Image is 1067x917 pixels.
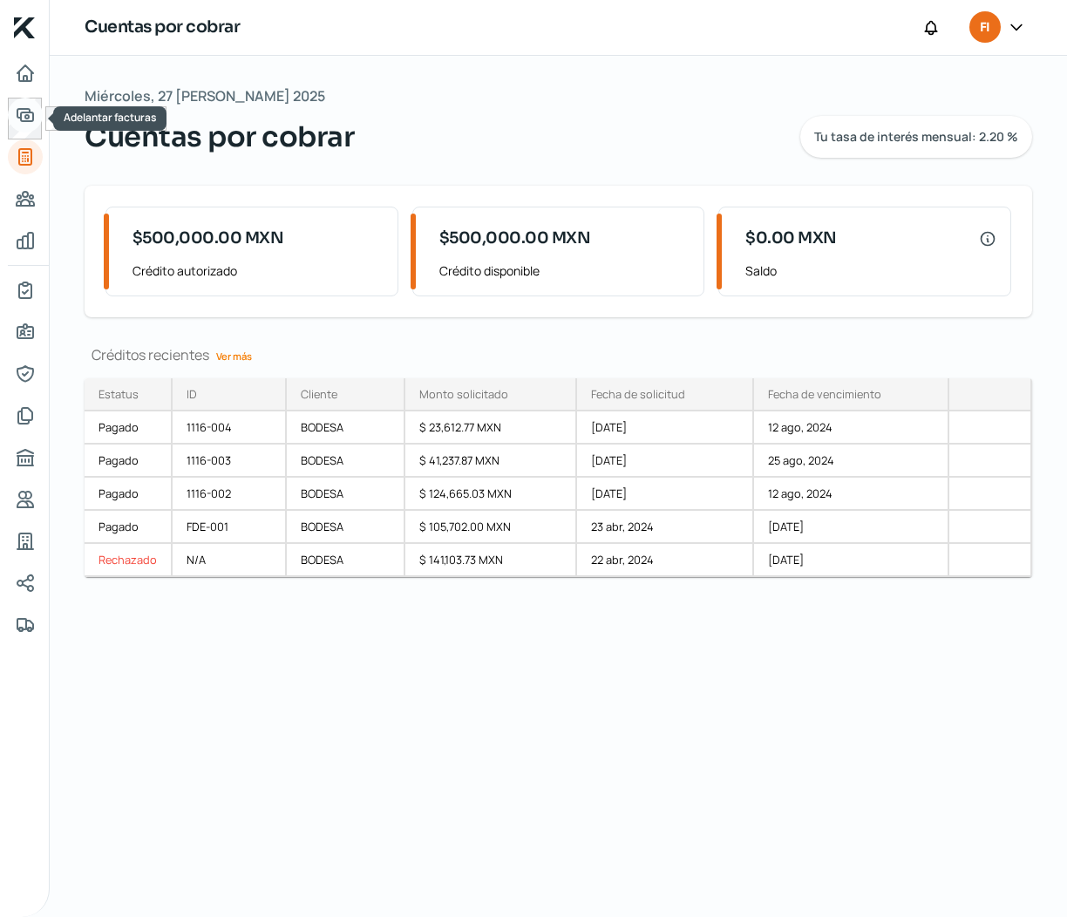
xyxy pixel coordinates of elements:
a: Redes sociales [8,566,43,601]
a: Documentos [8,398,43,433]
span: Crédito autorizado [133,260,384,282]
a: Pago a proveedores [8,181,43,216]
div: $ 23,612.77 MXN [405,411,577,445]
a: Inicio [8,56,43,91]
div: ID [187,386,197,402]
span: Crédito disponible [439,260,690,282]
div: Cliente [301,386,337,402]
div: BODESA [287,478,406,511]
a: Industria [8,524,43,559]
div: Créditos recientes [85,345,1032,364]
div: BODESA [287,544,406,577]
h1: Cuentas por cobrar [85,15,240,40]
span: $0.00 MXN [745,227,837,250]
div: BODESA [287,511,406,544]
a: Mis finanzas [8,223,43,258]
a: Pagado [85,445,173,478]
div: 23 abr, 2024 [577,511,754,544]
div: [DATE] [754,511,950,544]
a: Pagado [85,511,173,544]
span: $500,000.00 MXN [133,227,284,250]
a: Referencias [8,482,43,517]
span: Cuentas por cobrar [85,116,354,158]
div: 1116-002 [173,478,287,511]
span: Miércoles, 27 [PERSON_NAME] 2025 [85,84,325,109]
span: Saldo [745,260,996,282]
span: $500,000.00 MXN [439,227,591,250]
a: Adelantar facturas [8,98,43,132]
a: Mi contrato [8,273,43,308]
div: [DATE] [577,478,754,511]
a: Representantes [8,357,43,391]
a: Rechazado [85,544,173,577]
div: 1116-003 [173,445,287,478]
a: Pagado [85,478,173,511]
a: Buró de crédito [8,440,43,475]
div: FDE-001 [173,511,287,544]
div: [DATE] [577,445,754,478]
div: BODESA [287,411,406,445]
div: 1116-004 [173,411,287,445]
a: Información general [8,315,43,350]
div: $ 124,665.03 MXN [405,478,577,511]
div: Fecha de solicitud [591,386,685,402]
div: BODESA [287,445,406,478]
div: N/A [173,544,287,577]
div: Fecha de vencimiento [768,386,881,402]
div: 12 ago, 2024 [754,478,950,511]
div: $ 41,237.87 MXN [405,445,577,478]
div: [DATE] [577,411,754,445]
div: 22 abr, 2024 [577,544,754,577]
div: $ 141,103.73 MXN [405,544,577,577]
div: 12 ago, 2024 [754,411,950,445]
span: FI [980,17,989,38]
a: Ver más [209,343,259,370]
a: Colateral [8,608,43,642]
div: Monto solicitado [419,386,508,402]
a: Tus créditos [8,139,43,174]
div: 25 ago, 2024 [754,445,950,478]
span: Tu tasa de interés mensual: 2.20 % [814,131,1018,143]
div: [DATE] [754,544,950,577]
div: $ 105,702.00 MXN [405,511,577,544]
span: Adelantar facturas [64,110,156,125]
div: Estatus [99,386,139,402]
a: Pagado [85,411,173,445]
